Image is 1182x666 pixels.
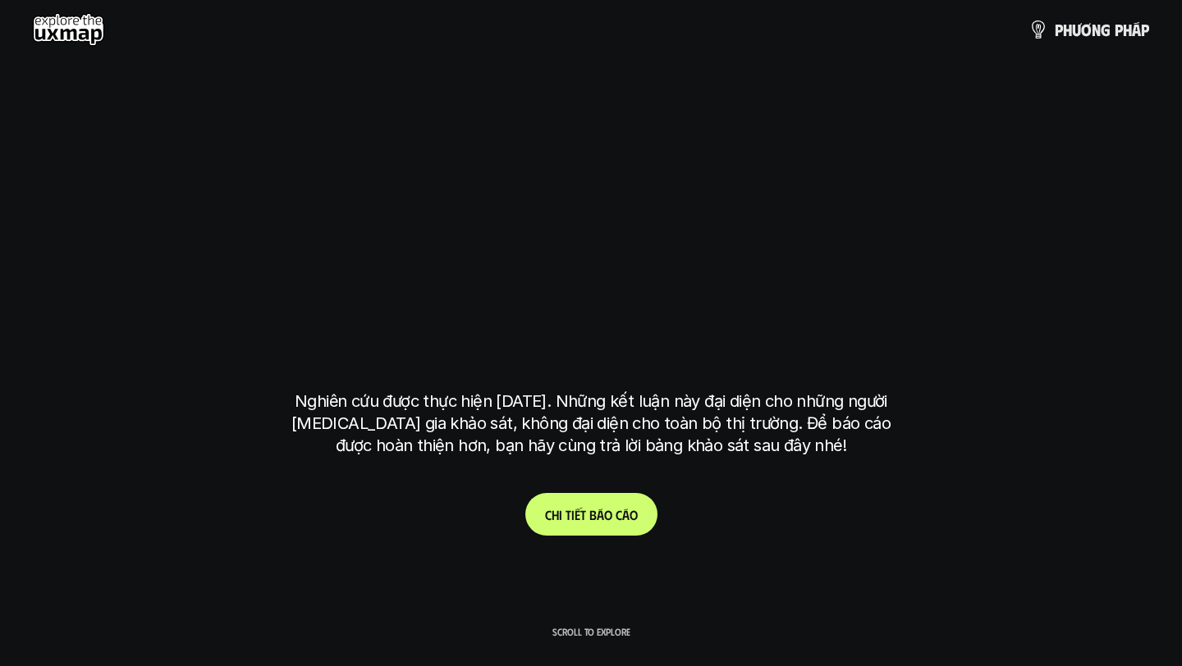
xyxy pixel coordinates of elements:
span: i [559,507,562,522]
h6: Kết quả nghiên cứu [534,135,659,154]
h1: tại [GEOGRAPHIC_DATA] [299,305,884,374]
span: h [1063,21,1072,39]
span: C [545,507,552,522]
span: i [571,507,575,522]
span: p [1115,21,1123,39]
span: o [630,507,638,522]
span: ơ [1081,21,1092,39]
span: t [580,507,586,522]
span: ế [575,507,580,522]
span: p [1141,21,1149,39]
span: á [1132,21,1141,39]
span: p [1055,21,1063,39]
span: t [566,507,571,522]
a: Chitiếtbáocáo [525,493,657,536]
h1: phạm vi công việc của [291,176,891,244]
span: á [622,507,630,522]
p: Nghiên cứu được thực hiện [DATE]. Những kết luận này đại diện cho những người [MEDICAL_DATA] gia ... [283,390,899,457]
span: b [589,507,597,522]
span: c [616,507,622,522]
span: ư [1072,21,1081,39]
span: n [1092,21,1101,39]
span: o [604,507,612,522]
span: h [1123,21,1132,39]
a: phươngpháp [1029,13,1149,46]
span: g [1101,21,1111,39]
p: Scroll to explore [552,626,630,637]
span: h [552,507,559,522]
span: á [597,507,604,522]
